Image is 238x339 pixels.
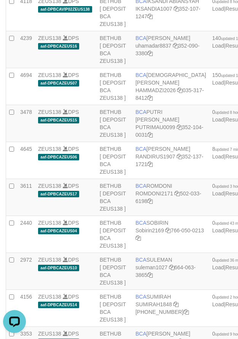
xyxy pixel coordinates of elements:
span: aaf-DPBCAZEUS17 [38,191,79,197]
a: Copy 0353178412 to clipboard [147,95,153,101]
td: [DEMOGRAPHIC_DATA][PERSON_NAME] 035-317-8412 [133,68,209,105]
td: DPS [35,31,97,68]
span: BCA [136,220,147,226]
a: PUTRIMAU0099 [136,124,175,130]
a: ZEUS138 [38,72,61,78]
a: Copy RANDIRUS1907 to clipboard [177,154,182,160]
a: Copy suleman1027 to clipboard [169,264,174,270]
a: ZEUS138 [38,146,61,152]
a: Copy SUMIRAH1848 to clipboard [173,301,179,307]
a: Copy 3521071247 to clipboard [147,13,153,19]
td: BETHUB [ DEPOSIT BCA ZEUS138 ] [97,31,133,68]
a: Copy IKSANDIA1007 to clipboard [174,6,179,12]
td: SULEMAN 664-063-3865 [133,253,209,290]
span: aaf-DPBCAZEUS15 [38,117,79,123]
a: Copy 8692458906 to clipboard [184,309,189,315]
a: Load [212,301,224,307]
span: BCA [136,35,147,41]
span: BCA [136,146,147,152]
a: ZEUS138 [38,35,61,41]
a: RANDIRUS1907 [136,154,175,160]
a: Load [212,227,224,233]
td: DPS [35,290,97,327]
span: aaf-DPBCAZEUS07 [38,80,79,86]
a: Load [212,117,224,123]
button: Open LiveChat chat widget [3,3,26,26]
td: 4694 [17,68,35,105]
td: PUTRI [PERSON_NAME] 352-104-0031 [133,105,209,142]
a: Copy 5020336198 to clipboard [147,198,153,204]
a: Load [212,43,224,49]
a: Copy PUTRIMAU0099 to clipboard [177,124,182,130]
a: ZEUS138 [38,331,61,337]
td: BETHUB [ DEPOSIT BCA ZEUS138 ] [97,68,133,105]
span: BCA [136,109,147,115]
span: BCA [136,183,147,189]
span: BCA [136,331,147,337]
td: BETHUB [ DEPOSIT BCA ZEUS138 ] [97,105,133,142]
td: SOBIRIN 766-050-0213 [133,216,209,253]
a: suleman1027 [136,264,168,270]
a: Load [212,264,224,270]
td: DPS [35,105,97,142]
a: Copy Sobirin2169 to clipboard [165,227,171,233]
span: aaf-DPBCAZEUS14 [38,302,79,308]
a: Copy 3521040031 to clipboard [147,132,153,138]
span: aaf-DPBCAZEUS16 [38,43,79,50]
a: ZEUS138 [38,220,61,226]
a: Copy ROMDONI2171 to clipboard [174,190,180,197]
td: BETHUB [ DEPOSIT BCA ZEUS138 ] [97,142,133,179]
a: ZEUS138 [38,109,61,115]
span: aaf-DPBCAZEUS06 [38,154,79,160]
td: 4645 [17,142,35,179]
td: BETHUB [ DEPOSIT BCA ZEUS138 ] [97,179,133,216]
a: Copy uhamadar8837 to clipboard [173,43,178,49]
a: Load [212,154,224,160]
td: DPS [35,179,97,216]
td: BETHUB [ DEPOSIT BCA ZEUS138 ] [97,290,133,327]
td: BETHUB [ DEPOSIT BCA ZEUS138 ] [97,253,133,290]
a: SUMIRAH1848 [136,301,172,307]
span: aaf-DPBCAZEUS04 [38,228,79,234]
td: SUMIRAH [PHONE_NUMBER] [133,290,209,327]
span: aaf-DPBCAVIP02ZEUS138 [38,6,92,13]
a: ZEUS138 [38,183,61,189]
td: 3478 [17,105,35,142]
a: Load [212,80,224,86]
td: DPS [35,68,97,105]
a: Copy 7660500213 to clipboard [136,235,141,241]
td: [PERSON_NAME] 352-090-3380 [133,31,209,68]
a: IKSANDIA1007 [136,6,173,12]
td: 2972 [17,253,35,290]
a: Copy 3521371721 to clipboard [147,161,153,167]
span: BCA [136,257,147,263]
td: BETHUB [ DEPOSIT BCA ZEUS138 ] [97,216,133,253]
span: BCA [136,72,147,78]
a: Sobirin2169 [136,227,164,233]
td: 4156 [17,290,35,327]
span: aaf-DPBCAZEUS10 [38,265,79,271]
a: uhamadar8837 [136,43,171,49]
a: Copy HAMMADZI2026 to clipboard [177,87,182,93]
td: DPS [35,216,97,253]
td: 3611 [17,179,35,216]
a: Load [212,6,224,12]
td: 4239 [17,31,35,68]
td: DPS [35,142,97,179]
span: BCA [136,294,147,300]
a: HAMMADZI2026 [136,87,176,93]
td: ROMDONI 502-033-6198 [133,179,209,216]
a: Load [212,190,224,197]
a: Copy 3520903380 to clipboard [147,50,153,56]
td: [PERSON_NAME] 352-137-1721 [133,142,209,179]
a: ZEUS138 [38,294,61,300]
a: Copy 6640633865 to clipboard [147,272,153,278]
td: DPS [35,253,97,290]
a: ZEUS138 [38,257,61,263]
a: ROMDONI2171 [136,190,173,197]
td: 2440 [17,216,35,253]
